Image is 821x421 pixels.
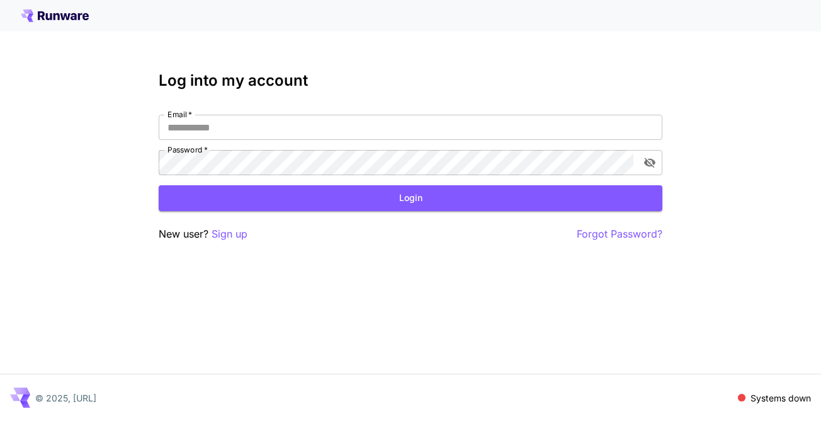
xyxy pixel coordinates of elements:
[212,226,247,242] button: Sign up
[159,185,662,211] button: Login
[750,391,811,405] p: Systems down
[638,151,661,174] button: toggle password visibility
[577,226,662,242] button: Forgot Password?
[35,391,96,405] p: © 2025, [URL]
[159,72,662,89] h3: Log into my account
[159,226,247,242] p: New user?
[167,144,208,155] label: Password
[167,109,192,120] label: Email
